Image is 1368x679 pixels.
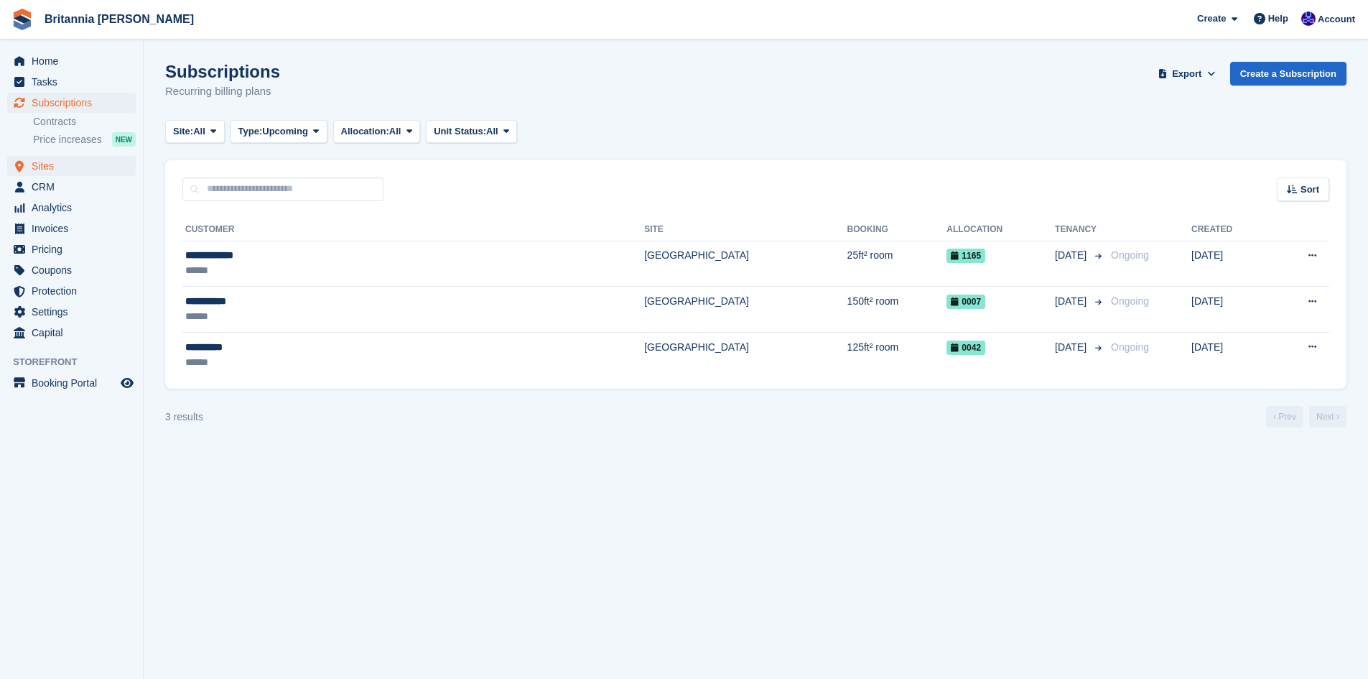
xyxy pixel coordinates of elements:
p: Recurring billing plans [165,83,280,100]
span: Sort [1300,183,1319,197]
span: [DATE] [1055,340,1089,355]
a: Britannia [PERSON_NAME] [39,7,200,31]
td: 125ft² room [847,332,947,377]
span: Allocation: [341,124,389,139]
a: menu [7,218,136,239]
button: Unit Status: All [426,120,517,144]
img: stora-icon-8386f47178a22dfd0bd8f6a31ec36ba5ce8667c1dd55bd0f319d3a0aa187defe.svg [11,9,33,30]
span: Sites [32,156,118,176]
a: menu [7,260,136,280]
div: NEW [112,132,136,147]
a: menu [7,156,136,176]
a: menu [7,51,136,71]
span: Analytics [32,198,118,218]
span: Ongoing [1111,295,1149,307]
th: Site [644,218,847,241]
td: [GEOGRAPHIC_DATA] [644,287,847,333]
span: [DATE] [1055,248,1089,263]
span: Upcoming [262,124,308,139]
th: Customer [182,218,644,241]
span: All [193,124,205,139]
a: Price increases NEW [33,131,136,147]
h1: Subscriptions [165,62,280,81]
span: Export [1172,67,1201,81]
a: menu [7,72,136,92]
button: Type: Upcoming [231,120,327,144]
a: menu [7,373,136,393]
td: [GEOGRAPHIC_DATA] [644,332,847,377]
span: Subscriptions [32,93,118,113]
span: Unit Status: [434,124,486,139]
span: Invoices [32,218,118,239]
td: [DATE] [1191,332,1271,377]
span: [DATE] [1055,294,1089,309]
a: menu [7,239,136,259]
span: 0042 [946,341,985,355]
span: 1165 [946,249,985,263]
th: Created [1191,218,1271,241]
span: 0007 [946,295,985,309]
span: CRM [32,177,118,197]
span: Ongoing [1111,249,1149,261]
span: Price increases [33,133,102,147]
span: Create [1197,11,1226,26]
span: Tasks [32,72,118,92]
span: Account [1318,12,1355,27]
td: [GEOGRAPHIC_DATA] [644,241,847,287]
a: Contracts [33,115,136,129]
span: Help [1268,11,1288,26]
span: Ongoing [1111,341,1149,353]
a: Next [1309,406,1346,428]
span: All [486,124,498,139]
a: menu [7,323,136,343]
td: 25ft² room [847,241,947,287]
span: Pricing [32,239,118,259]
button: Allocation: All [333,120,421,144]
button: Export [1155,62,1219,86]
th: Allocation [946,218,1055,241]
a: menu [7,302,136,322]
td: [DATE] [1191,241,1271,287]
nav: Page [1263,406,1349,428]
span: Settings [32,302,118,322]
th: Booking [847,218,947,241]
span: Site: [173,124,193,139]
span: Booking Portal [32,373,118,393]
a: Previous [1266,406,1303,428]
span: Protection [32,281,118,301]
img: Simon Clark [1301,11,1316,26]
a: Create a Subscription [1230,62,1346,86]
a: menu [7,198,136,218]
span: Capital [32,323,118,343]
span: All [389,124,401,139]
a: menu [7,281,136,301]
a: menu [7,93,136,113]
td: 150ft² room [847,287,947,333]
a: Preview store [118,374,136,392]
span: Coupons [32,260,118,280]
span: Home [32,51,118,71]
th: Tenancy [1055,218,1105,241]
a: menu [7,177,136,197]
div: 3 results [165,410,203,425]
span: Storefront [13,355,143,369]
span: Type: [238,124,263,139]
td: [DATE] [1191,287,1271,333]
button: Site: All [165,120,225,144]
